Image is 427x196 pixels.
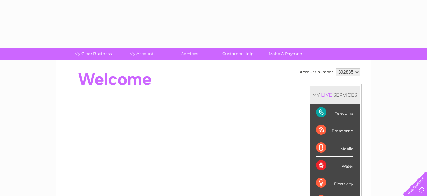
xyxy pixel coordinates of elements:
div: MY SERVICES [310,86,360,104]
div: LIVE [320,92,333,98]
div: Telecoms [316,104,353,121]
div: Mobile [316,139,353,157]
td: Account number [298,67,334,77]
div: Electricity [316,174,353,192]
a: My Account [115,48,168,60]
a: Services [163,48,216,60]
div: Broadband [316,121,353,139]
a: My Clear Business [67,48,119,60]
a: Customer Help [212,48,264,60]
a: Make A Payment [260,48,313,60]
div: Water [316,157,353,174]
